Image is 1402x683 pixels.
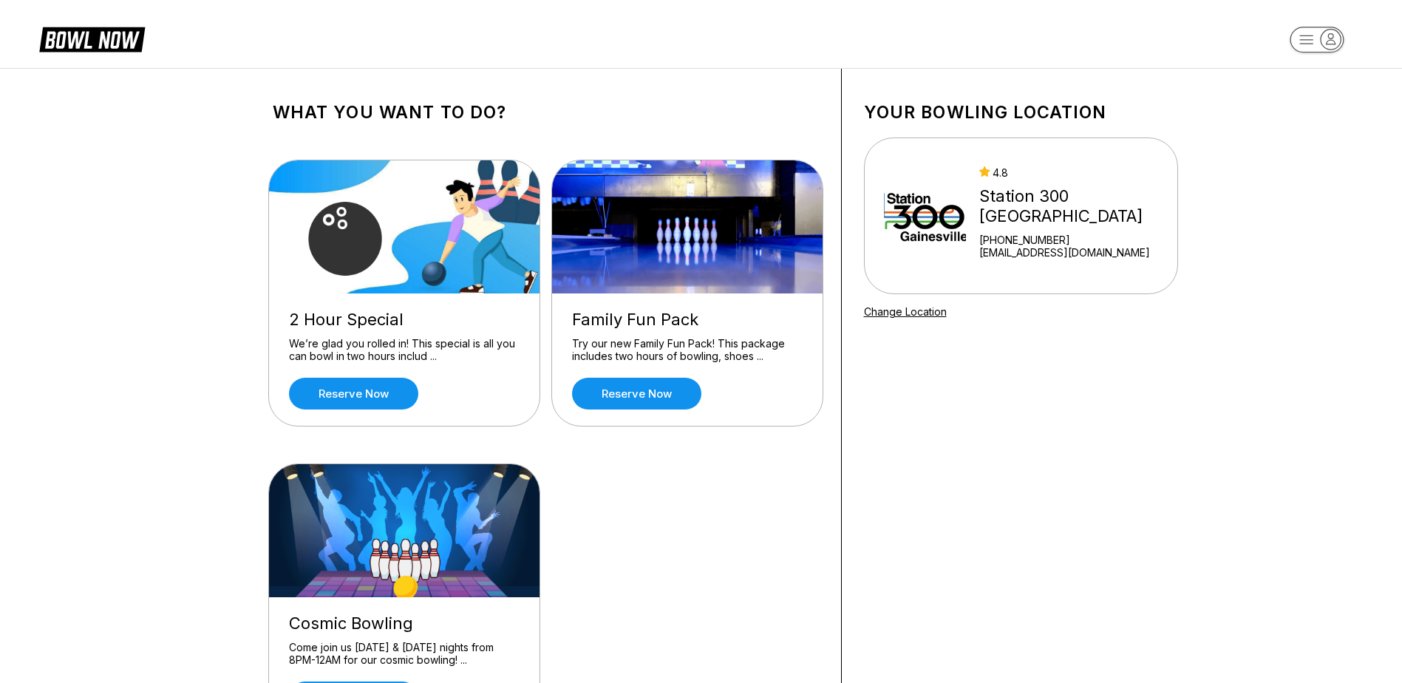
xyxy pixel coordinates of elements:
div: [PHONE_NUMBER] [979,234,1171,246]
a: [EMAIL_ADDRESS][DOMAIN_NAME] [979,246,1171,259]
a: Change Location [864,305,947,318]
div: 4.8 [979,166,1171,179]
div: We’re glad you rolled in! This special is all you can bowl in two hours includ ... [289,337,520,363]
img: 2 Hour Special [269,160,541,293]
h1: Your bowling location [864,102,1178,123]
img: Station 300 Gainesville [884,160,967,271]
img: Cosmic Bowling [269,464,541,597]
h1: What you want to do? [273,102,819,123]
div: 2 Hour Special [289,310,520,330]
div: Station 300 [GEOGRAPHIC_DATA] [979,186,1171,226]
div: Try our new Family Fun Pack! This package includes two hours of bowling, shoes ... [572,337,803,363]
a: Reserve now [289,378,418,410]
div: Come join us [DATE] & [DATE] nights from 8PM-12AM for our cosmic bowling! ... [289,641,520,667]
div: Family Fun Pack [572,310,803,330]
a: Reserve now [572,378,701,410]
div: Cosmic Bowling [289,614,520,633]
img: Family Fun Pack [552,160,824,293]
